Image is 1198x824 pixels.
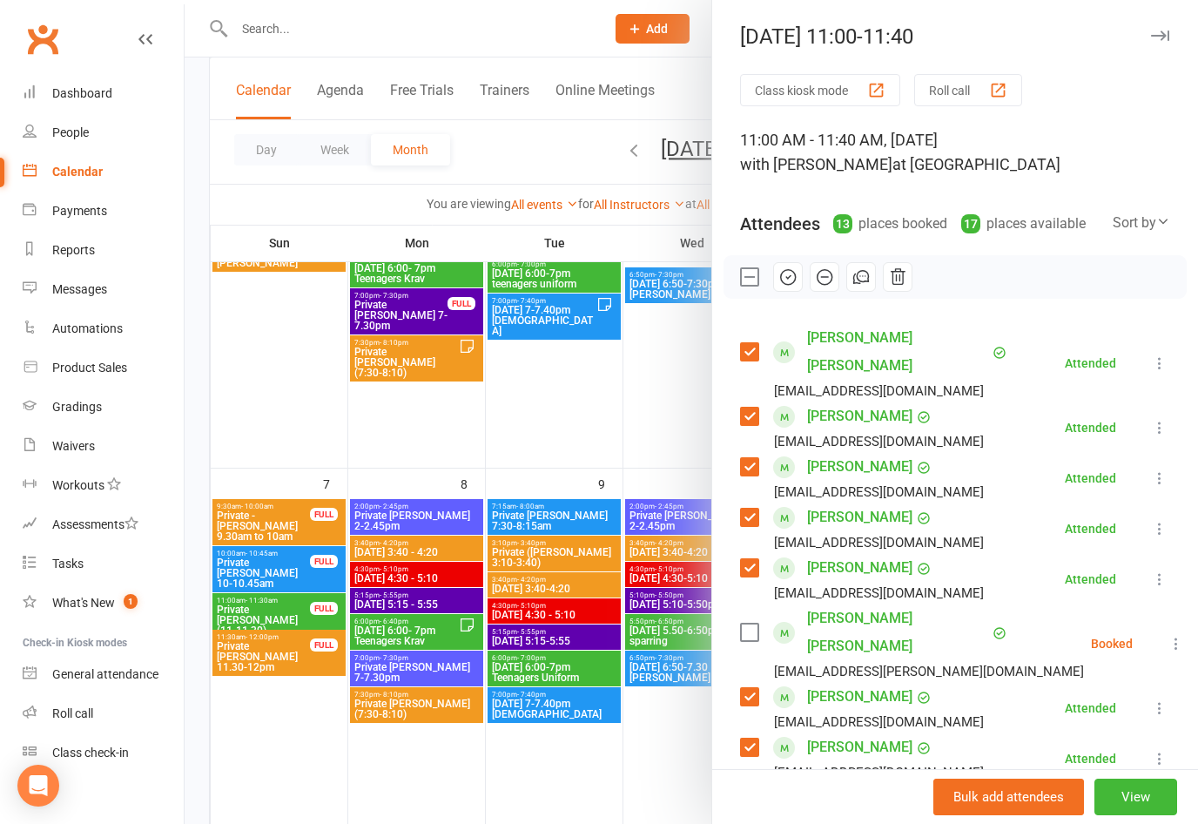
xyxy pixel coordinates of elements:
div: Payments [52,204,107,218]
a: Waivers [23,427,184,466]
div: Attended [1065,422,1116,434]
a: Assessments [23,505,184,544]
div: Reports [52,243,95,257]
div: Open Intercom Messenger [17,765,59,807]
div: 11:00 AM - 11:40 AM, [DATE] [740,128,1170,177]
a: Product Sales [23,348,184,388]
div: Booked [1091,638,1133,650]
div: Attended [1065,472,1116,484]
a: [PERSON_NAME] [807,402,912,430]
a: [PERSON_NAME] [PERSON_NAME] [807,604,988,660]
div: What's New [52,596,115,610]
a: What's New1 [23,584,184,623]
div: Gradings [52,400,102,414]
div: places available [961,212,1086,236]
a: Class kiosk mode [23,733,184,773]
div: Attendees [740,212,820,236]
a: Messages [23,270,184,309]
div: 17 [961,214,980,233]
a: [PERSON_NAME] [807,554,912,582]
a: General attendance kiosk mode [23,655,184,694]
div: Dashboard [52,86,112,100]
div: Waivers [52,439,95,453]
div: Sort by [1113,212,1170,234]
a: Automations [23,309,184,348]
div: Workouts [52,478,104,492]
a: Payments [23,192,184,231]
div: Class check-in [52,746,129,760]
div: People [52,125,89,139]
a: [PERSON_NAME] [PERSON_NAME] [807,324,988,380]
div: [DATE] 11:00-11:40 [712,24,1198,49]
div: [EMAIL_ADDRESS][DOMAIN_NAME] [774,582,984,604]
div: General attendance [52,667,158,681]
div: [EMAIL_ADDRESS][DOMAIN_NAME] [774,380,984,402]
span: at [GEOGRAPHIC_DATA] [892,155,1060,173]
div: places booked [833,212,947,236]
div: Assessments [52,517,138,531]
div: Automations [52,321,123,335]
a: Dashboard [23,74,184,113]
div: Attended [1065,702,1116,714]
div: [EMAIL_ADDRESS][DOMAIN_NAME] [774,430,984,453]
div: 13 [833,214,852,233]
div: [EMAIL_ADDRESS][DOMAIN_NAME] [774,711,984,733]
div: Product Sales [52,361,127,375]
div: Attended [1065,523,1116,535]
a: Workouts [23,466,184,505]
div: Roll call [52,706,93,720]
button: Roll call [914,74,1022,106]
div: Tasks [52,557,84,571]
a: [PERSON_NAME] [807,453,912,481]
a: [PERSON_NAME] [807,503,912,531]
button: Class kiosk mode [740,74,900,106]
div: Attended [1065,357,1116,369]
div: Messages [52,282,107,296]
span: 1 [124,594,138,609]
div: Attended [1065,573,1116,585]
div: [EMAIL_ADDRESS][DOMAIN_NAME] [774,531,984,554]
div: [EMAIL_ADDRESS][DOMAIN_NAME] [774,481,984,503]
a: Clubworx [21,17,64,61]
a: Tasks [23,544,184,584]
a: Roll call [23,694,184,733]
span: with [PERSON_NAME] [740,155,892,173]
a: [PERSON_NAME] [807,733,912,761]
div: [EMAIL_ADDRESS][DOMAIN_NAME] [774,761,984,784]
div: Attended [1065,753,1116,765]
a: People [23,113,184,152]
a: Reports [23,231,184,270]
button: View [1094,779,1177,815]
div: [EMAIL_ADDRESS][PERSON_NAME][DOMAIN_NAME] [774,660,1084,683]
a: Gradings [23,388,184,427]
button: Bulk add attendees [933,779,1084,815]
a: [PERSON_NAME] [807,683,912,711]
a: Calendar [23,152,184,192]
div: Calendar [52,165,103,179]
